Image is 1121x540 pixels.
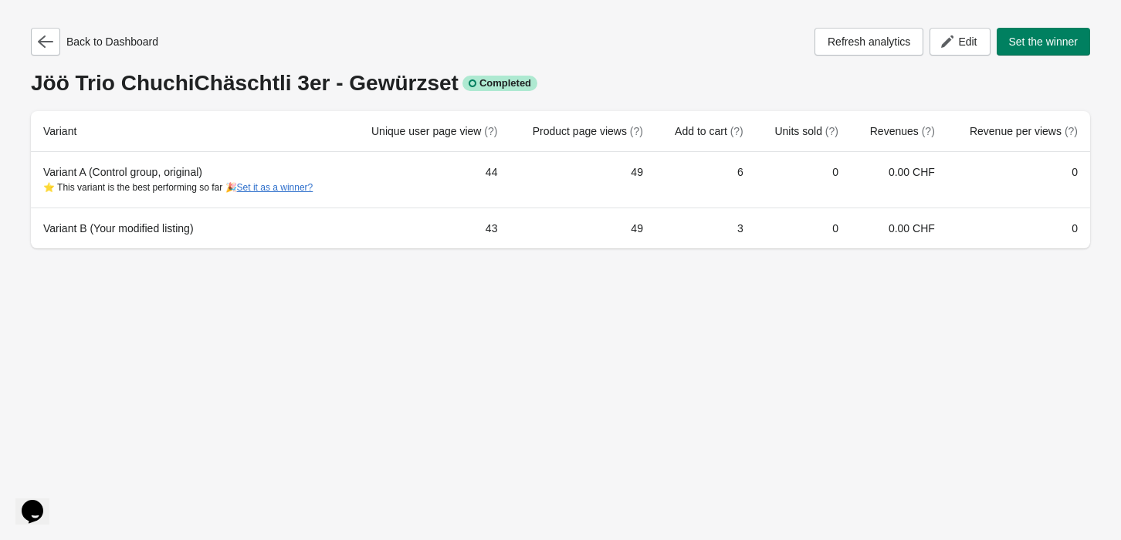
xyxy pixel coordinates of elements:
[237,182,313,193] button: Set it as a winner?
[43,221,335,236] div: Variant B (Your modified listing)
[947,208,1090,248] td: 0
[510,152,655,208] td: 49
[533,125,643,137] span: Product page views
[756,152,851,208] td: 0
[997,28,1091,56] button: Set the winner
[510,208,655,248] td: 49
[31,111,347,152] th: Variant
[870,125,935,137] span: Revenues
[815,28,923,56] button: Refresh analytics
[851,208,947,248] td: 0.00 CHF
[922,125,935,137] span: (?)
[958,35,977,48] span: Edit
[1009,35,1079,48] span: Set the winner
[43,164,335,195] div: Variant A (Control group, original)
[31,71,1090,96] div: Jöö Trio ChuchiChäschtli 3er - Gewürzset
[756,208,851,248] td: 0
[730,125,743,137] span: (?)
[630,125,643,137] span: (?)
[15,478,65,525] iframe: chat widget
[675,125,743,137] span: Add to cart
[43,180,335,195] div: ⭐ This variant is the best performing so far 🎉
[970,125,1078,137] span: Revenue per views
[484,125,497,137] span: (?)
[655,208,756,248] td: 3
[828,35,910,48] span: Refresh analytics
[347,152,510,208] td: 44
[825,125,838,137] span: (?)
[462,76,537,91] div: Completed
[774,125,838,137] span: Units sold
[371,125,497,137] span: Unique user page view
[655,152,756,208] td: 6
[31,28,158,56] div: Back to Dashboard
[347,208,510,248] td: 43
[851,152,947,208] td: 0.00 CHF
[1065,125,1078,137] span: (?)
[930,28,990,56] button: Edit
[947,152,1090,208] td: 0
